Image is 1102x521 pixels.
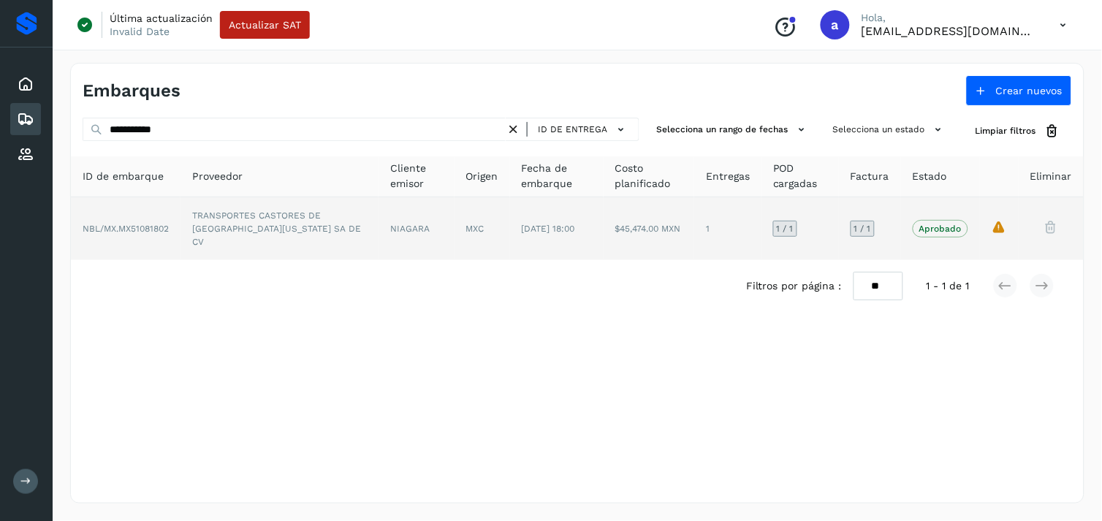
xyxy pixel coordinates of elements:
div: Embarques [10,103,41,135]
span: [DATE] 18:00 [522,224,575,234]
p: Última actualización [110,12,213,25]
p: Hola, [862,12,1037,24]
p: Invalid Date [110,25,170,38]
button: Selecciona un rango de fechas [651,118,816,142]
button: Limpiar filtros [964,118,1072,145]
button: Actualizar SAT [220,11,310,39]
span: Estado [913,169,947,184]
span: Limpiar filtros [976,124,1036,137]
span: ID de entrega [538,123,607,136]
td: MXC [455,197,510,260]
span: 1 / 1 [854,224,871,233]
div: Inicio [10,68,41,100]
span: Cliente emisor [390,161,442,191]
span: Fecha de embarque [522,161,592,191]
td: NIAGARA [379,197,454,260]
button: Selecciona un estado [827,118,952,142]
span: POD cargadas [773,161,827,191]
td: TRANSPORTES CASTORES DE [GEOGRAPHIC_DATA][US_STATE] SA DE CV [180,197,379,260]
button: ID de entrega [533,119,633,140]
span: Eliminar [1030,169,1072,184]
p: Aprobado [919,224,962,234]
span: 1 - 1 de 1 [927,278,970,294]
span: NBL/MX.MX51081802 [83,224,169,234]
td: $45,474.00 MXN [604,197,695,260]
span: Origen [466,169,498,184]
p: alejperez@niagarawater.com [862,24,1037,38]
span: 1 / 1 [777,224,794,233]
span: Proveedor [192,169,243,184]
span: Filtros por página : [746,278,842,294]
span: Actualizar SAT [229,20,301,30]
span: Entregas [706,169,750,184]
button: Crear nuevos [966,75,1072,106]
span: ID de embarque [83,169,164,184]
span: Crear nuevos [996,85,1063,96]
h4: Embarques [83,80,180,102]
span: Factura [851,169,889,184]
div: Proveedores [10,138,41,170]
td: 1 [694,197,761,260]
span: Costo planificado [615,161,683,191]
